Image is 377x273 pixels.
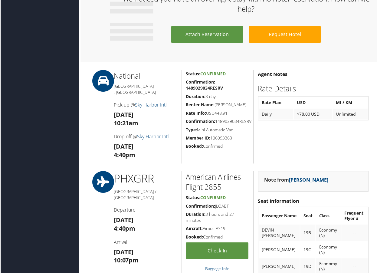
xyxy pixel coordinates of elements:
[171,26,243,43] a: Attach Reservation
[113,71,176,81] h2: National
[186,212,205,218] strong: Duration:
[186,110,249,117] h5: USD448.91
[137,134,169,140] a: Sky Harbor Intl
[113,225,135,233] strong: 4:40pm
[113,257,138,265] strong: 10:07pm
[258,71,288,78] strong: Agent Notes
[135,102,166,108] a: Sky Harbor Intl
[342,208,368,225] th: Frequent Flyer #
[186,136,249,142] h5: 106093363
[259,208,300,225] th: Passenger Name
[113,143,133,151] strong: [DATE]
[345,231,365,236] div: --
[186,226,249,232] h5: Airbus A319
[186,212,249,224] h5: 3 hours and 27 minutes
[186,102,215,108] strong: Renter Name:
[186,243,249,260] a: Check-in
[345,248,365,253] div: --
[186,79,223,91] strong: Confirmation: 1489029034RESRV
[186,119,215,124] strong: Confirmation:
[186,110,206,116] strong: Rate Info:
[345,265,365,270] div: --
[259,109,293,120] td: Daily
[186,195,200,201] strong: Status:
[258,198,300,205] strong: Seat Information
[186,204,249,210] h5: JLQABT
[113,248,133,257] strong: [DATE]
[113,239,176,246] h4: Arrival
[300,242,316,258] td: 19C
[186,226,203,232] strong: Aircraft:
[316,225,341,242] td: Economy (N)
[186,127,249,133] h5: Mini Automatic Van
[186,94,249,100] h5: 3 days
[294,109,333,120] td: $78.00 USD
[113,111,133,119] strong: [DATE]
[113,134,176,140] h4: Drop-off @
[186,144,249,150] h5: Confirmed
[294,97,333,108] th: USD
[113,84,176,95] h5: [GEOGRAPHIC_DATA] , [GEOGRAPHIC_DATA]
[316,208,341,225] th: Class
[186,173,249,193] h2: American Airlines Flight 2855
[249,26,321,43] a: Request Hotel
[259,97,293,108] th: Rate Plan
[333,109,368,120] td: Unlimited
[113,151,135,160] strong: 4:40pm
[113,172,176,187] h1: PHX GRR
[300,225,316,242] td: 19B
[200,71,226,77] span: Confirmed
[186,144,203,150] strong: Booked:
[259,225,300,242] td: DEVIN [PERSON_NAME]
[186,136,210,141] strong: Member ID:
[258,84,369,94] h2: Rate Details
[186,235,203,240] strong: Booked:
[264,177,329,184] strong: Note from
[186,119,249,125] h5: 1489029034RESRV
[200,195,226,201] span: Confirmed
[113,102,176,108] h4: Pick-up @
[186,127,197,133] strong: Type:
[113,207,176,214] h4: Departure
[186,102,249,108] h5: [PERSON_NAME]
[113,119,138,127] strong: 10:21am
[300,208,316,225] th: Seat
[113,189,176,201] h5: [GEOGRAPHIC_DATA] / [GEOGRAPHIC_DATA]
[186,94,205,100] strong: Duration:
[186,71,200,77] strong: Status:
[259,242,300,258] td: [PERSON_NAME]
[186,204,215,209] strong: Confirmation:
[316,242,341,258] td: Economy (N)
[205,267,229,272] a: Baggage Info
[113,216,133,225] strong: [DATE]
[289,177,329,184] a: [PERSON_NAME]
[333,97,368,108] th: MI / KM
[186,235,249,241] h5: Confirmed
